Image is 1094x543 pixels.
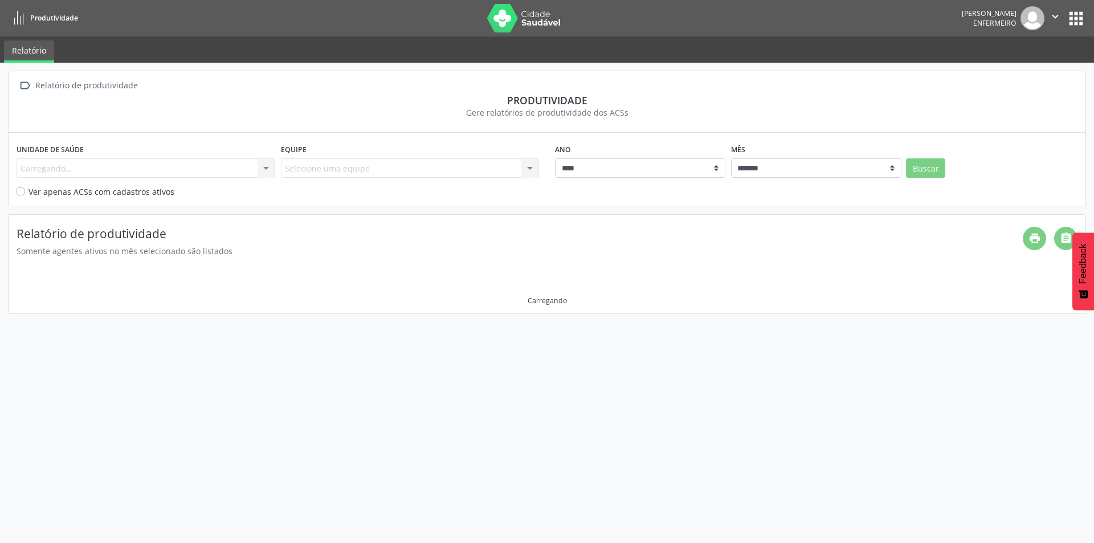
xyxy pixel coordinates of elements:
[1020,6,1044,30] img: img
[906,158,945,178] button: Buscar
[528,296,567,305] div: Carregando
[1078,244,1088,284] span: Feedback
[281,141,307,158] label: Equipe
[17,245,1023,257] div: Somente agentes ativos no mês selecionado são listados
[1044,6,1066,30] button: 
[17,94,1077,107] div: Produtividade
[1072,232,1094,310] button: Feedback - Mostrar pesquisa
[28,186,174,198] label: Ver apenas ACSs com cadastros ativos
[555,141,571,158] label: Ano
[17,141,84,158] label: Unidade de saúde
[962,9,1017,18] div: [PERSON_NAME]
[4,40,54,63] a: Relatório
[731,141,745,158] label: Mês
[1049,10,1062,23] i: 
[17,107,1077,119] div: Gere relatórios de produtividade dos ACSs
[30,13,78,23] span: Produtividade
[17,227,1023,241] h4: Relatório de produtividade
[1066,9,1086,28] button: apps
[973,18,1017,28] span: Enfermeiro
[17,77,33,94] i: 
[8,9,78,27] a: Produtividade
[17,77,140,94] a:  Relatório de produtividade
[33,77,140,94] div: Relatório de produtividade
